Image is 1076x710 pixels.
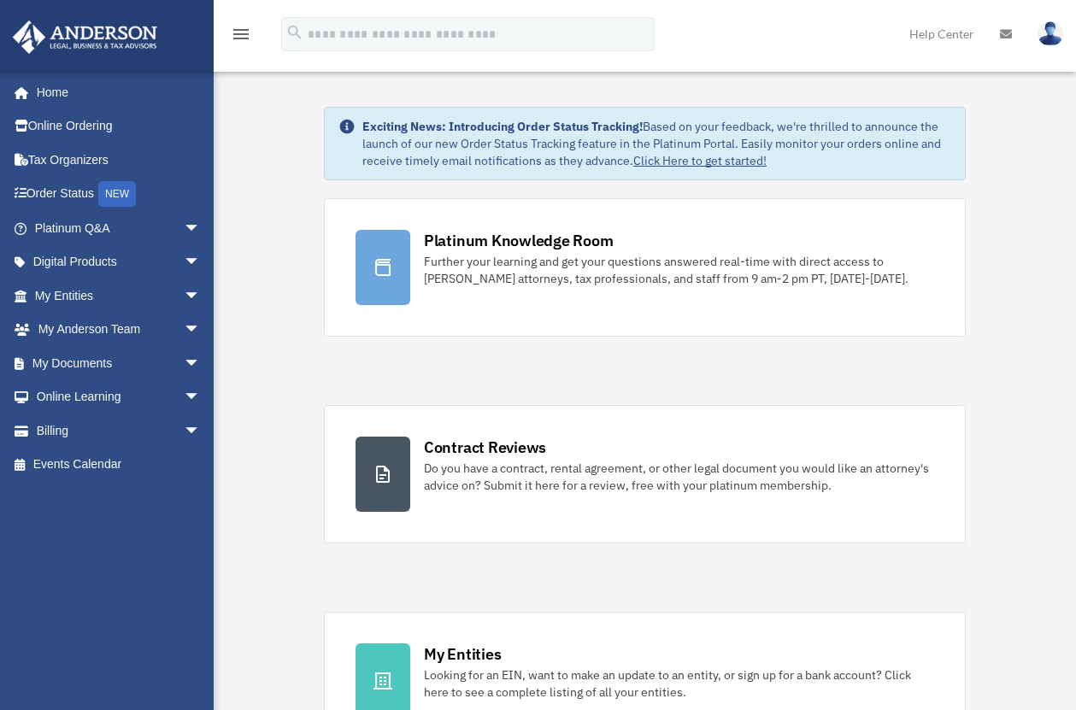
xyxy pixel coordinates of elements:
a: My Documentsarrow_drop_down [12,346,226,380]
div: My Entities [424,643,501,665]
div: Platinum Knowledge Room [424,230,614,251]
a: Events Calendar [12,448,226,482]
span: arrow_drop_down [184,211,218,246]
span: arrow_drop_down [184,414,218,449]
a: Tax Organizers [12,143,226,177]
a: Online Ordering [12,109,226,144]
img: User Pic [1038,21,1063,46]
a: Home [12,75,218,109]
a: Billingarrow_drop_down [12,414,226,448]
a: My Entitiesarrow_drop_down [12,279,226,313]
div: Looking for an EIN, want to make an update to an entity, or sign up for a bank account? Click her... [424,666,934,701]
a: Platinum Q&Aarrow_drop_down [12,211,226,245]
i: menu [231,24,251,44]
div: Contract Reviews [424,437,546,458]
span: arrow_drop_down [184,313,218,348]
a: menu [231,30,251,44]
span: arrow_drop_down [184,279,218,314]
div: Further your learning and get your questions answered real-time with direct access to [PERSON_NAM... [424,253,934,287]
div: Do you have a contract, rental agreement, or other legal document you would like an attorney's ad... [424,460,934,494]
a: Digital Productsarrow_drop_down [12,245,226,279]
div: NEW [98,181,136,207]
a: Click Here to get started! [633,153,767,168]
a: Order StatusNEW [12,177,226,212]
a: Online Learningarrow_drop_down [12,380,226,414]
img: Anderson Advisors Platinum Portal [8,21,162,54]
i: search [285,23,304,42]
a: Platinum Knowledge Room Further your learning and get your questions answered real-time with dire... [324,198,966,337]
a: My Anderson Teamarrow_drop_down [12,313,226,347]
span: arrow_drop_down [184,245,218,280]
div: Based on your feedback, we're thrilled to announce the launch of our new Order Status Tracking fe... [362,118,951,169]
span: arrow_drop_down [184,346,218,381]
strong: Exciting News: Introducing Order Status Tracking! [362,119,643,134]
span: arrow_drop_down [184,380,218,415]
a: Contract Reviews Do you have a contract, rental agreement, or other legal document you would like... [324,405,966,543]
